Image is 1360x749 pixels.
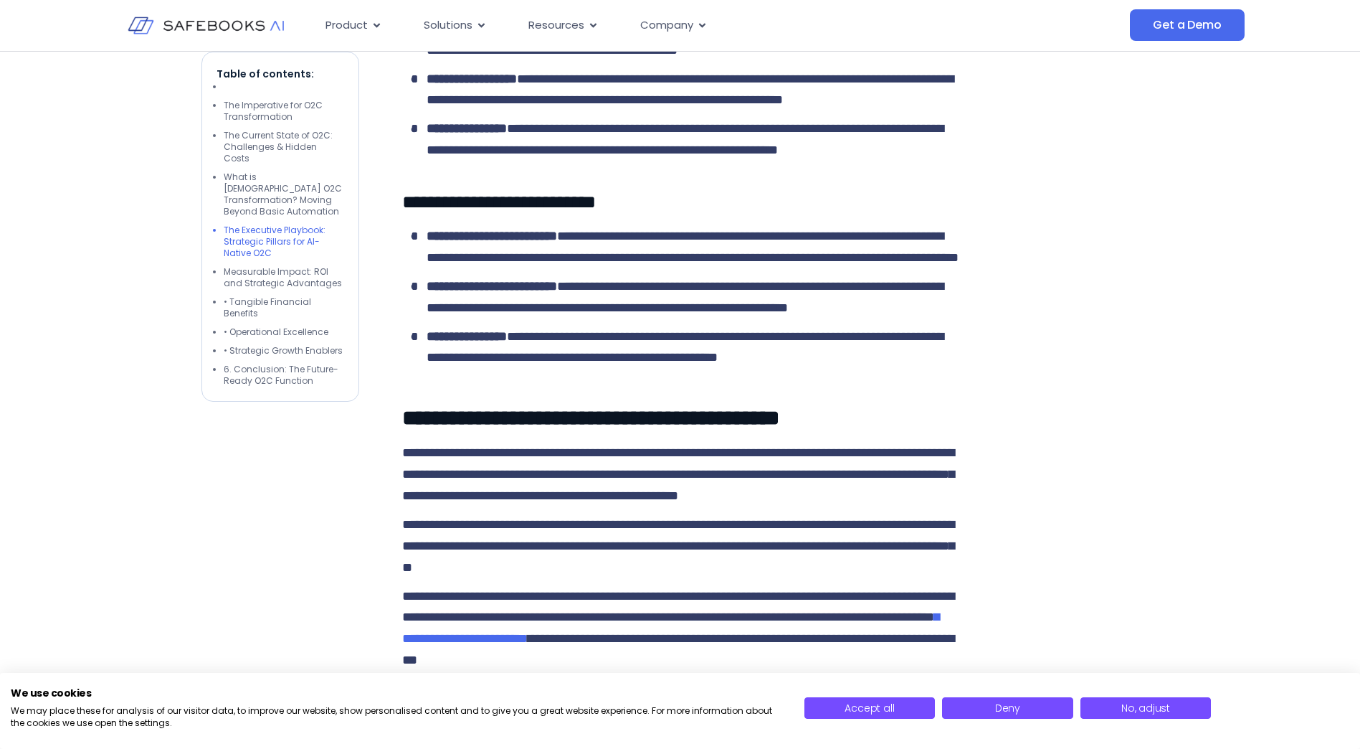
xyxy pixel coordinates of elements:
[314,11,986,39] nav: Menu
[11,705,783,730] p: We may place these for analysis of our visitor data, to improve our website, show personalised co...
[224,266,344,289] li: Measurable Impact: ROI and Strategic Advantages
[1121,701,1170,715] span: No, adjust
[1080,697,1212,719] button: Adjust cookie preferences
[224,364,344,387] li: 6. Conclusion: The Future-Ready O2C Function
[224,100,344,123] li: The Imperative for O2C Transformation
[424,17,472,34] span: Solutions
[217,67,344,81] p: Table of contents:
[224,345,344,357] li: • Strategic Growth Enablers
[224,225,344,259] li: The Executive Playbook: Strategic Pillars for AI-Native O2C
[528,17,584,34] span: Resources
[845,701,894,715] span: Accept all
[224,130,344,164] li: The Current State of O2C: Challenges & Hidden Costs
[224,296,344,319] li: • Tangible Financial Benefits
[1130,9,1244,41] a: Get a Demo
[224,326,344,338] li: • Operational Excellence
[224,171,344,217] li: What is [DEMOGRAPHIC_DATA] O2C Transformation? Moving Beyond Basic Automation
[804,697,936,719] button: Accept all cookies
[314,11,986,39] div: Menu Toggle
[325,17,368,34] span: Product
[640,17,693,34] span: Company
[942,697,1073,719] button: Deny all cookies
[11,687,783,699] h2: We use cookies
[995,701,1020,715] span: Deny
[1153,18,1221,32] span: Get a Demo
